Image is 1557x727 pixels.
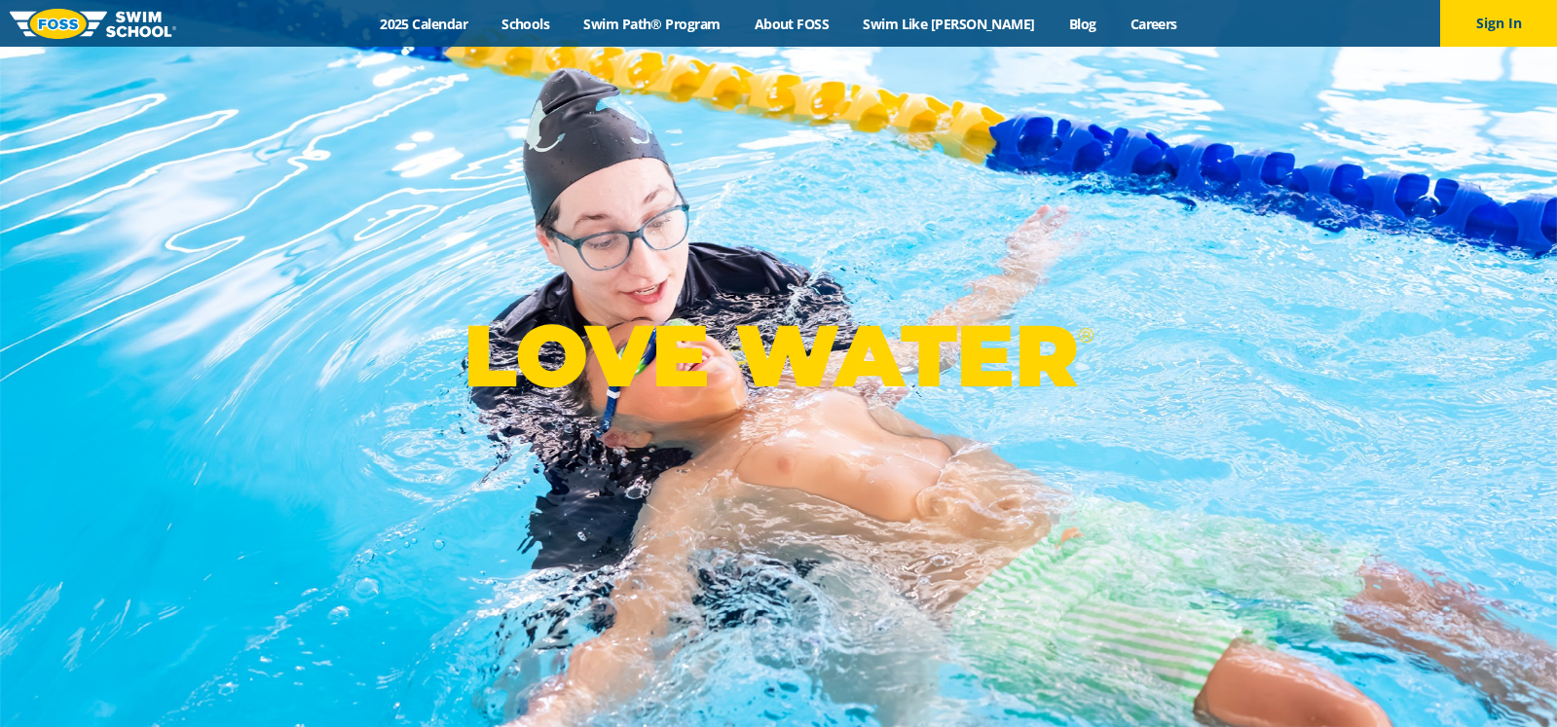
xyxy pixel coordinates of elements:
a: Swim Path® Program [567,15,737,33]
a: About FOSS [737,15,846,33]
a: Blog [1052,15,1113,33]
a: Schools [485,15,567,33]
img: FOSS Swim School Logo [10,9,176,39]
sup: ® [1078,323,1094,347]
a: Careers [1113,15,1194,33]
a: Swim Like [PERSON_NAME] [846,15,1053,33]
p: LOVE WATER [463,304,1094,408]
a: 2025 Calendar [363,15,485,33]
